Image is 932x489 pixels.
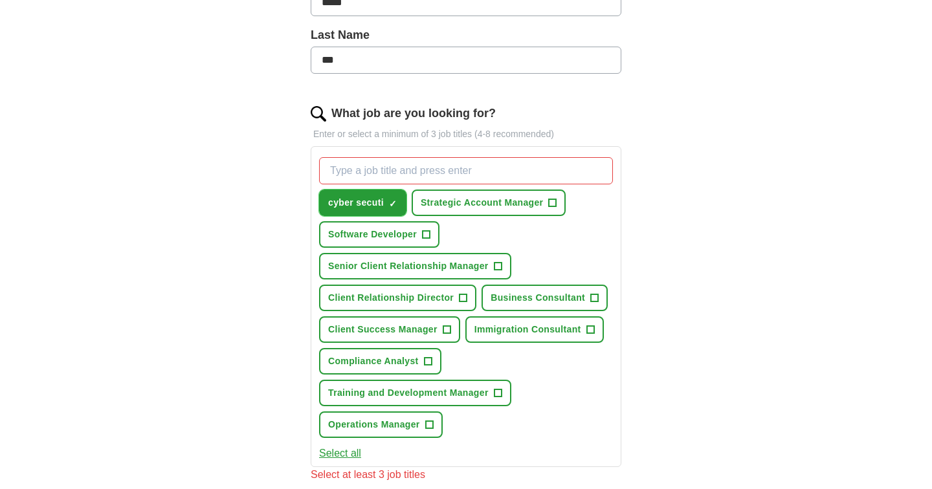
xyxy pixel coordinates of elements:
[319,348,441,375] button: Compliance Analyst
[328,354,419,368] span: Compliance Analyst
[328,386,489,400] span: Training and Development Manager
[319,190,406,216] button: cyber secuti✓
[319,157,613,184] input: Type a job title and press enter
[389,199,397,209] span: ✓
[328,228,417,241] span: Software Developer
[328,259,489,273] span: Senior Client Relationship Manager
[328,196,384,210] span: cyber secuti
[328,323,438,336] span: Client Success Manager
[491,291,585,305] span: Business Consultant
[319,446,361,461] button: Select all
[311,27,621,44] label: Last Name
[474,323,581,336] span: Immigration Consultant
[319,285,476,311] button: Client Relationship Director
[311,127,621,141] p: Enter or select a minimum of 3 job titles (4-8 recommended)
[421,196,544,210] span: Strategic Account Manager
[465,316,604,343] button: Immigration Consultant
[311,106,326,122] img: search.png
[319,380,511,406] button: Training and Development Manager
[482,285,608,311] button: Business Consultant
[331,105,496,122] label: What job are you looking for?
[328,418,420,431] span: Operations Manager
[319,221,439,248] button: Software Developer
[328,291,454,305] span: Client Relationship Director
[319,316,460,343] button: Client Success Manager
[311,467,621,483] div: Select at least 3 job titles
[319,253,511,279] button: Senior Client Relationship Manager
[319,411,443,438] button: Operations Manager
[412,190,566,216] button: Strategic Account Manager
